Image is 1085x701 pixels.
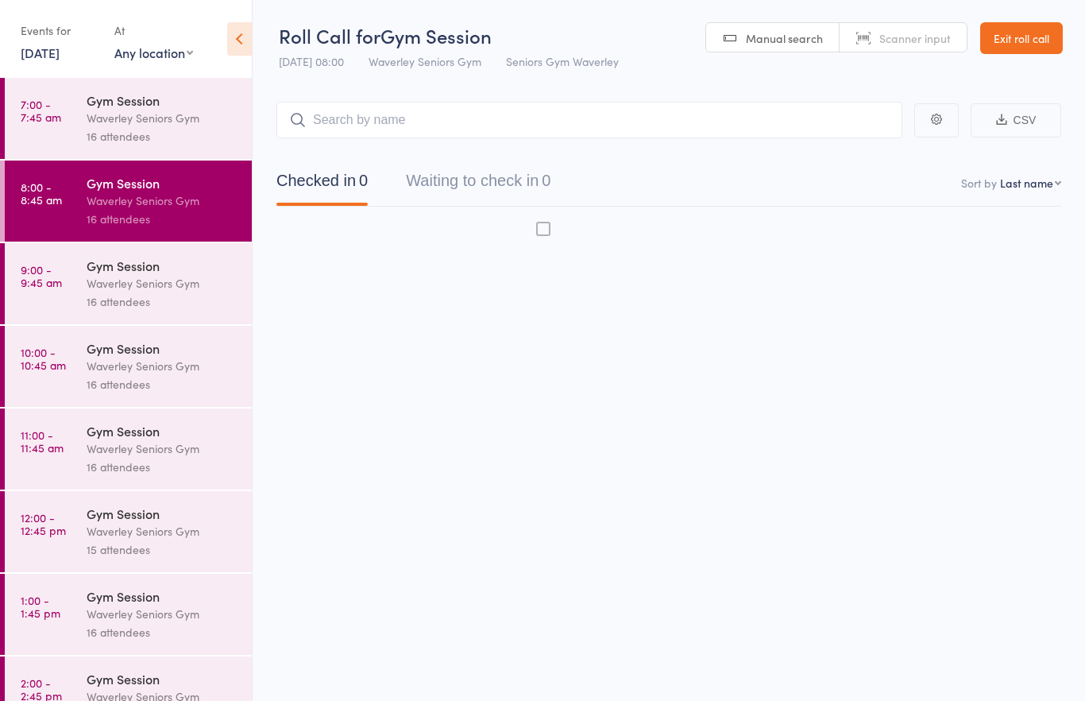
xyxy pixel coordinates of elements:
div: At [114,17,193,44]
span: Scanner input [879,30,951,46]
input: Search by name [276,102,902,138]
div: Gym Session [87,670,238,687]
span: Roll Call for [279,22,380,48]
div: Last name [1000,175,1053,191]
span: Gym Session [380,22,492,48]
div: Waverley Seniors Gym [87,274,238,292]
div: 15 attendees [87,540,238,559]
div: Events for [21,17,98,44]
div: Waverley Seniors Gym [87,440,238,458]
a: 9:00 -9:45 amGym SessionWaverley Seniors Gym16 attendees [5,243,252,324]
time: 12:00 - 12:45 pm [21,511,66,536]
a: [DATE] [21,44,60,61]
div: Gym Session [87,174,238,192]
span: Seniors Gym Waverley [506,53,619,69]
a: 8:00 -8:45 amGym SessionWaverley Seniors Gym16 attendees [5,161,252,242]
div: Waverley Seniors Gym [87,192,238,210]
a: 1:00 -1:45 pmGym SessionWaverley Seniors Gym16 attendees [5,574,252,655]
div: 0 [359,172,368,189]
div: 16 attendees [87,375,238,393]
a: 11:00 -11:45 amGym SessionWaverley Seniors Gym16 attendees [5,409,252,490]
div: Waverley Seniors Gym [87,522,238,540]
button: Waiting to check in0 [406,164,550,206]
div: Gym Session [87,422,238,440]
span: Manual search [746,30,823,46]
time: 9:00 - 9:45 am [21,263,62,289]
time: 11:00 - 11:45 am [21,428,64,454]
time: 8:00 - 8:45 am [21,180,62,206]
span: Waverley Seniors Gym [369,53,481,69]
div: Gym Session [87,505,238,522]
button: Checked in0 [276,164,368,206]
div: Waverley Seniors Gym [87,357,238,375]
div: Waverley Seniors Gym [87,605,238,623]
div: 16 attendees [87,623,238,641]
time: 1:00 - 1:45 pm [21,594,60,619]
div: 16 attendees [87,127,238,145]
div: Any location [114,44,193,61]
label: Sort by [961,175,997,191]
div: 0 [542,172,550,189]
div: 16 attendees [87,210,238,228]
a: 12:00 -12:45 pmGym SessionWaverley Seniors Gym15 attendees [5,491,252,572]
a: 10:00 -10:45 amGym SessionWaverley Seniors Gym16 attendees [5,326,252,407]
time: 10:00 - 10:45 am [21,346,66,371]
a: 7:00 -7:45 amGym SessionWaverley Seniors Gym16 attendees [5,78,252,159]
div: Gym Session [87,339,238,357]
a: Exit roll call [980,22,1063,54]
button: CSV [971,103,1061,137]
div: 16 attendees [87,458,238,476]
div: Gym Session [87,257,238,274]
div: Waverley Seniors Gym [87,109,238,127]
div: Gym Session [87,91,238,109]
time: 7:00 - 7:45 am [21,98,61,123]
div: Gym Session [87,587,238,605]
div: 16 attendees [87,292,238,311]
span: [DATE] 08:00 [279,53,344,69]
